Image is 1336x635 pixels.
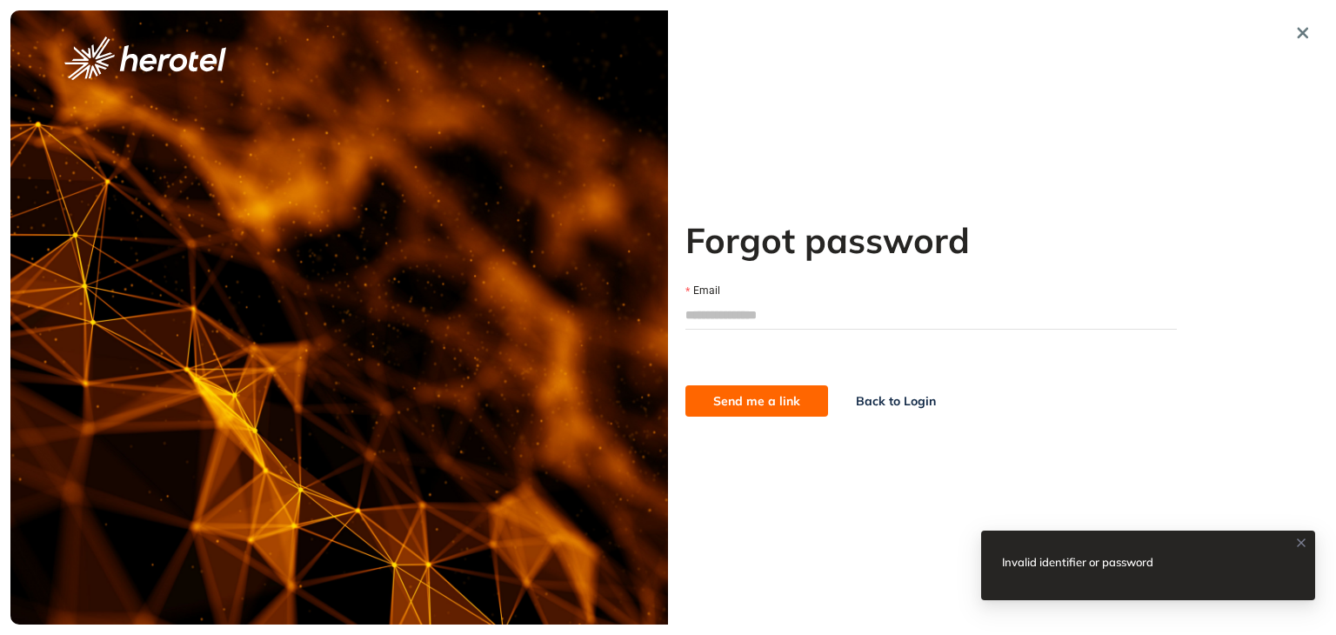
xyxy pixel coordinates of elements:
[37,37,254,80] button: logo
[64,37,226,80] img: logo
[856,391,936,411] span: Back to Login
[1002,551,1174,572] div: Invalid identifier or password
[685,219,1177,261] h2: Forgot password
[10,10,668,625] img: cover image
[685,283,720,299] label: Email
[713,391,800,411] span: Send me a link
[685,385,828,417] button: Send me a link
[685,302,1177,328] input: Email
[828,385,964,417] button: Back to Login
